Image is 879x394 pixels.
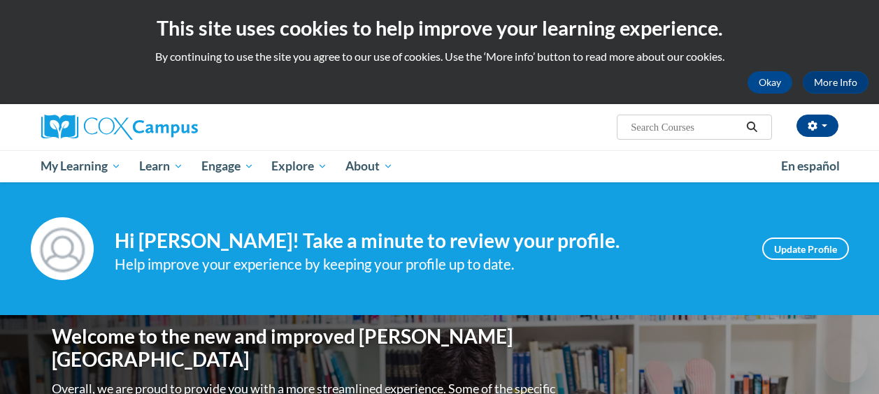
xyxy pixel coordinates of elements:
span: En español [781,159,840,173]
h2: This site uses cookies to help improve your learning experience. [10,14,869,42]
span: About [345,158,393,175]
a: Explore [262,150,336,182]
input: Search Courses [629,119,741,136]
span: My Learning [41,158,121,175]
span: Learn [139,158,183,175]
a: Learn [130,150,192,182]
span: Engage [201,158,254,175]
img: Profile Image [31,217,94,280]
div: Main menu [31,150,849,182]
span: Explore [271,158,327,175]
h1: Welcome to the new and improved [PERSON_NAME][GEOGRAPHIC_DATA] [52,325,559,372]
a: Update Profile [762,238,849,260]
div: Help improve your experience by keeping your profile up to date. [115,253,741,276]
p: By continuing to use the site you agree to our use of cookies. Use the ‘More info’ button to read... [10,49,869,64]
button: Search [741,119,762,136]
a: My Learning [32,150,131,182]
a: Cox Campus [41,115,293,140]
a: En español [772,152,849,181]
iframe: Button to launch messaging window [823,338,868,383]
a: More Info [803,71,869,94]
a: About [336,150,402,182]
a: Engage [192,150,263,182]
button: Account Settings [796,115,838,137]
button: Okay [748,71,792,94]
img: Cox Campus [41,115,198,140]
h4: Hi [PERSON_NAME]! Take a minute to review your profile. [115,229,741,253]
